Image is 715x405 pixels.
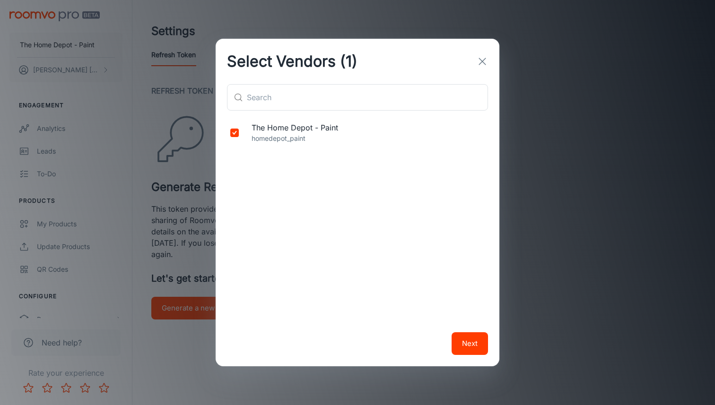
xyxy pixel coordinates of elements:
[452,332,488,355] button: Next
[247,84,488,111] input: Search
[252,122,484,133] span: The Home Depot - Paint
[216,39,369,84] h2: Select Vendors (1)
[252,133,484,144] p: homedepot_paint
[216,118,499,147] div: The Home Depot - Painthomedepot_paint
